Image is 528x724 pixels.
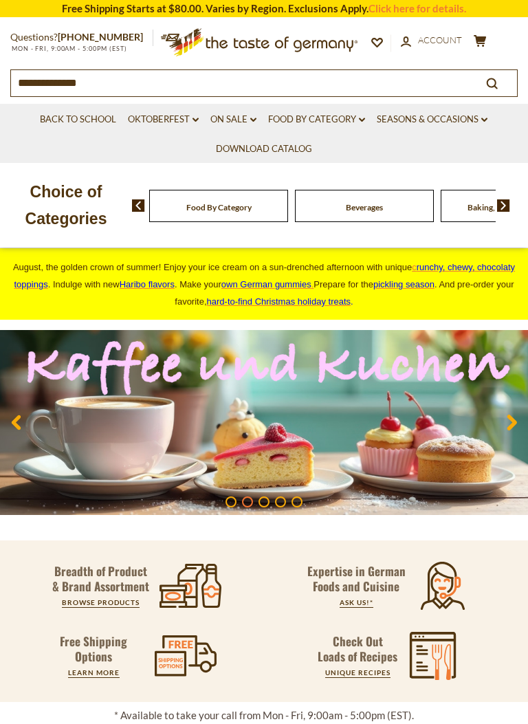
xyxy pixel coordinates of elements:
[58,31,143,43] a: [PHONE_NUMBER]
[62,598,140,606] a: BROWSE PRODUCTS
[40,112,116,127] a: Back to School
[497,199,510,212] img: next arrow
[68,668,120,677] a: LEARN MORE
[268,112,365,127] a: Food By Category
[48,634,139,664] p: Free Shipping Options
[10,45,127,52] span: MON - FRI, 9:00AM - 5:00PM (EST)
[373,279,434,289] a: pickling season
[325,668,390,677] a: UNIQUE RECIPES
[186,202,252,212] a: Food By Category
[207,296,353,307] span: .
[418,34,462,45] span: Account
[340,598,373,606] a: ASK US!*
[13,262,515,307] span: August, the golden crown of summer! Enjoy your ice cream on a sun-drenched afternoon with unique ...
[132,199,145,212] img: previous arrow
[51,564,151,594] p: Breadth of Product & Brand Assortment
[401,33,462,48] a: Account
[377,112,487,127] a: Seasons & Occasions
[207,296,351,307] a: hard-to-find Christmas holiday treats
[210,112,256,127] a: On Sale
[10,29,153,46] p: Questions?
[128,112,199,127] a: Oktoberfest
[221,279,311,289] span: own German gummies
[221,279,313,289] a: own German gummies.
[346,202,383,212] a: Beverages
[120,279,175,289] a: Haribo flavors
[318,634,397,664] p: Check Out Loads of Recipes
[216,142,312,157] a: Download Catalog
[368,2,466,14] a: Click here for details.
[307,564,406,594] p: Expertise in German Foods and Cuisine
